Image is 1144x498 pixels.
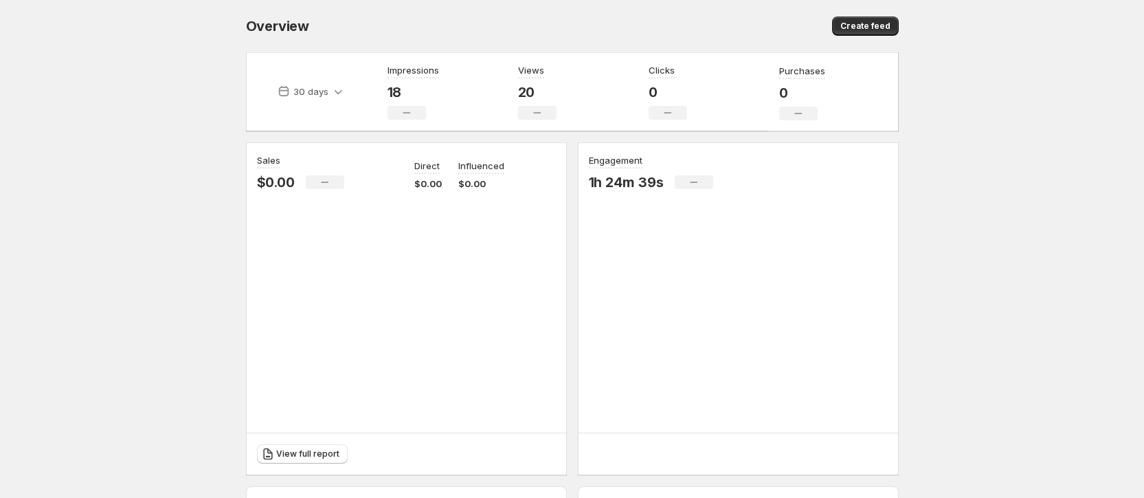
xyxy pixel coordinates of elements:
p: 20 [518,84,557,100]
p: 0 [779,85,825,101]
h3: Engagement [589,153,642,167]
a: View full report [257,444,348,464]
h3: Purchases [779,64,825,78]
h3: Clicks [649,63,675,77]
p: 0 [649,84,687,100]
p: $0.00 [458,177,504,191]
h3: Impressions [388,63,439,77]
p: Direct [414,159,440,173]
h3: Sales [257,153,280,167]
p: 30 days [293,85,328,98]
p: $0.00 [414,177,442,191]
p: Influenced [458,159,504,173]
span: Create feed [840,21,890,32]
p: 1h 24m 39s [589,174,664,191]
span: View full report [276,448,339,459]
p: $0.00 [257,174,295,191]
h3: Views [518,63,544,77]
span: Overview [246,18,309,34]
p: 18 [388,84,439,100]
button: Create feed [832,17,899,36]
